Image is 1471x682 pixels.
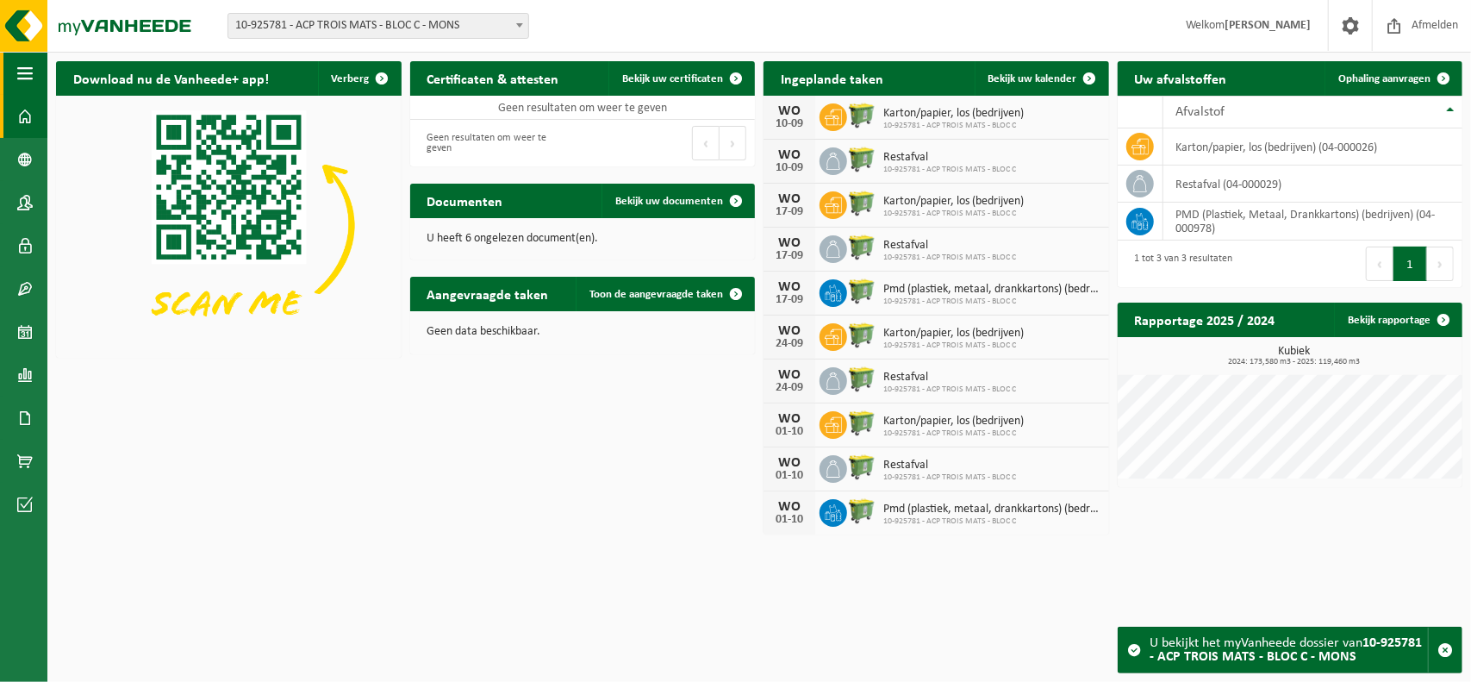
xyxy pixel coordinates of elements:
[772,500,807,514] div: WO
[975,61,1107,96] a: Bekijk uw kalender
[847,233,876,262] img: WB-0660-HPE-GN-50
[622,73,723,84] span: Bekijk uw certificaten
[720,126,746,160] button: Next
[1427,247,1454,281] button: Next
[883,371,1016,385] span: Restafval
[1118,303,1293,336] h2: Rapportage 2025 / 2024
[332,73,370,84] span: Verberg
[1163,166,1463,203] td: restafval (04-000029)
[772,324,807,338] div: WO
[772,118,807,130] div: 10-09
[883,459,1016,472] span: Restafval
[601,184,753,218] a: Bekijk uw documenten
[847,189,876,218] img: WB-0660-HPE-GN-50
[1176,105,1225,119] span: Afvalstof
[883,121,1024,131] span: 10-925781 - ACP TROIS MATS - BLOC C
[883,472,1016,483] span: 10-925781 - ACP TROIS MATS - BLOC C
[883,341,1024,351] span: 10-925781 - ACP TROIS MATS - BLOC C
[772,294,807,306] div: 17-09
[1225,19,1311,32] strong: [PERSON_NAME]
[883,209,1024,219] span: 10-925781 - ACP TROIS MATS - BLOC C
[883,503,1100,516] span: Pmd (plastiek, metaal, drankkartons) (bedrijven)
[847,365,876,394] img: WB-0660-HPE-GN-50
[692,126,720,160] button: Previous
[883,327,1024,341] span: Karton/papier, los (bedrijven)
[847,101,876,130] img: WB-0660-HPE-GN-50
[1338,73,1430,84] span: Ophaling aanvragen
[772,470,807,482] div: 01-10
[615,196,723,207] span: Bekijk uw documenten
[410,61,577,95] h2: Certificaten & attesten
[772,236,807,250] div: WO
[772,338,807,350] div: 24-09
[419,124,574,162] div: Geen resultaten om weer te geven
[56,61,286,95] h2: Download nu de Vanheede+ app!
[847,321,876,350] img: WB-0660-HPE-GN-50
[772,148,807,162] div: WO
[988,73,1077,84] span: Bekijk uw kalender
[883,283,1100,297] span: Pmd (plastiek, metaal, drankkartons) (bedrijven)
[883,165,1016,175] span: 10-925781 - ACP TROIS MATS - BLOC C
[1150,636,1422,664] strong: 10-925781 - ACP TROIS MATS - BLOC C - MONS
[1393,247,1427,281] button: 1
[764,61,901,95] h2: Ingeplande taken
[847,409,876,438] img: WB-0660-HPE-GN-50
[883,195,1024,209] span: Karton/papier, los (bedrijven)
[318,61,400,96] button: Verberg
[228,14,528,38] span: 10-925781 - ACP TROIS MATS - BLOC C - MONS
[589,289,723,300] span: Toon de aangevraagde taken
[883,107,1024,121] span: Karton/papier, los (bedrijven)
[772,412,807,426] div: WO
[772,382,807,394] div: 24-09
[772,368,807,382] div: WO
[1118,61,1244,95] h2: Uw afvalstoffen
[1126,346,1463,366] h3: Kubiek
[1126,245,1233,283] div: 1 tot 3 van 3 resultaten
[1150,628,1428,673] div: U bekijkt het myVanheede dossier van
[883,516,1100,527] span: 10-925781 - ACP TROIS MATS - BLOC C
[427,233,739,245] p: U heeft 6 ongelezen document(en).
[427,326,739,338] p: Geen data beschikbaar.
[1325,61,1461,96] a: Ophaling aanvragen
[772,456,807,470] div: WO
[847,145,876,174] img: WB-0660-HPE-GN-50
[847,497,876,526] img: WB-0660-HPE-GN-50
[410,184,520,217] h2: Documenten
[410,277,566,310] h2: Aangevraagde taken
[772,104,807,118] div: WO
[1126,358,1463,366] span: 2024: 173,580 m3 - 2025: 119,460 m3
[772,192,807,206] div: WO
[883,385,1016,395] span: 10-925781 - ACP TROIS MATS - BLOC C
[883,415,1024,429] span: Karton/papier, los (bedrijven)
[772,250,807,262] div: 17-09
[772,280,807,294] div: WO
[883,253,1016,263] span: 10-925781 - ACP TROIS MATS - BLOC C
[772,206,807,218] div: 17-09
[56,96,402,354] img: Download de VHEPlus App
[228,13,529,39] span: 10-925781 - ACP TROIS MATS - BLOC C - MONS
[883,297,1100,307] span: 10-925781 - ACP TROIS MATS - BLOC C
[576,277,753,311] a: Toon de aangevraagde taken
[608,61,753,96] a: Bekijk uw certificaten
[410,96,756,120] td: Geen resultaten om weer te geven
[883,239,1016,253] span: Restafval
[1163,128,1463,166] td: karton/papier, los (bedrijven) (04-000026)
[772,162,807,174] div: 10-09
[1366,247,1393,281] button: Previous
[847,277,876,306] img: WB-0660-HPE-GN-50
[883,429,1024,439] span: 10-925781 - ACP TROIS MATS - BLOC C
[772,514,807,526] div: 01-10
[847,453,876,482] img: WB-0660-HPE-GN-50
[1334,303,1461,337] a: Bekijk rapportage
[772,426,807,438] div: 01-10
[1163,203,1463,241] td: PMD (Plastiek, Metaal, Drankkartons) (bedrijven) (04-000978)
[883,151,1016,165] span: Restafval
